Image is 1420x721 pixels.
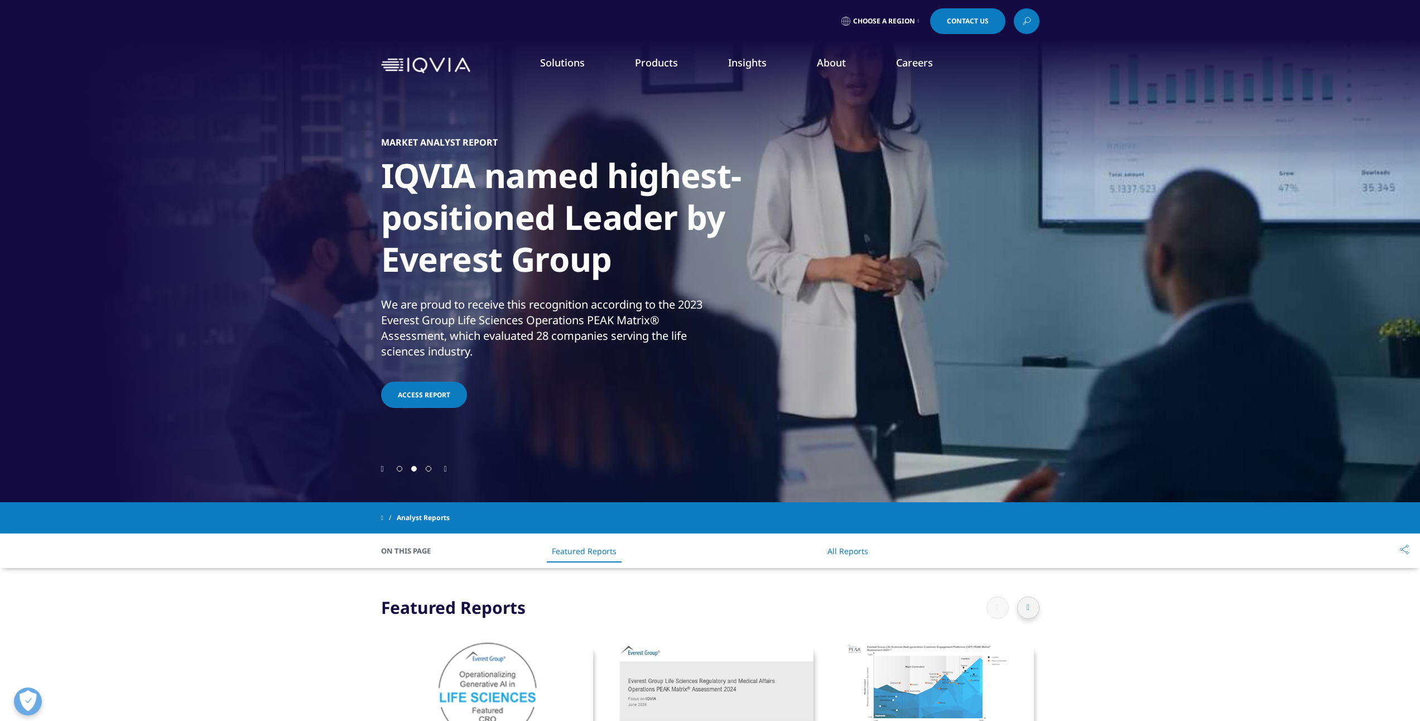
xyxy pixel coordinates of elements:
[397,466,402,472] span: Go to slide 1
[381,297,707,359] div: We are proud to receive this recognition according to the 2023 Everest Group Life Sciences Operat...
[817,56,846,69] a: About
[728,56,767,69] a: Insights
[947,18,989,25] span: Contact Us
[381,463,384,474] div: Previous slide
[444,463,447,474] div: Next slide
[635,56,678,69] a: Products
[930,8,1005,34] a: Contact Us
[381,596,526,619] h2: Featured Reports
[827,546,868,556] a: All Reports
[381,137,498,148] h5: Market Analyst Report
[475,39,1039,92] nav: Primary
[14,688,42,715] button: Открыть настройки
[426,466,431,472] span: Go to slide 3
[853,17,915,26] span: Choose a Region
[381,155,800,287] h1: IQVIA named highest-positioned Leader by Everest Group
[896,56,933,69] a: Careers
[381,57,470,74] img: IQVIA Healthcare Information Technology and Pharma Clinical Research Company
[397,508,450,528] span: Analyst Reports
[398,390,450,400] span: Access Report
[381,382,467,408] a: Access Report
[552,546,617,556] a: Featured Reports
[381,84,1039,463] div: 2 / 3
[381,545,442,556] span: On This Page
[540,56,585,69] a: Solutions
[411,466,417,472] span: Go to slide 2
